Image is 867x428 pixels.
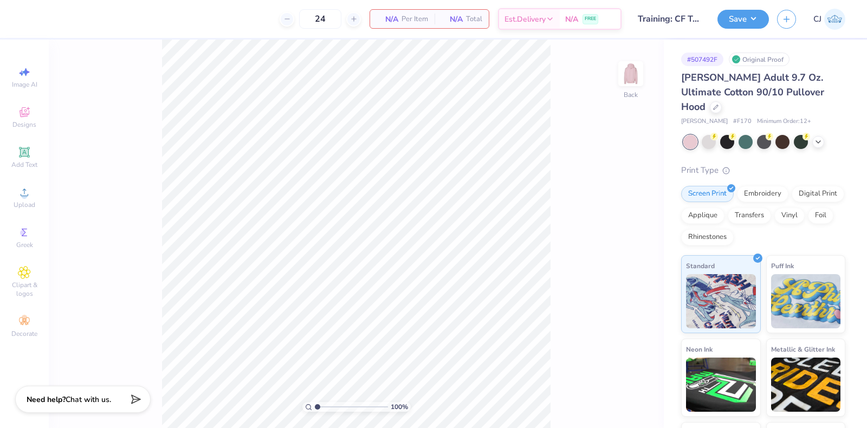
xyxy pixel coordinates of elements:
[16,241,33,249] span: Greek
[377,14,398,25] span: N/A
[624,90,638,100] div: Back
[66,394,111,405] span: Chat with us.
[585,15,596,23] span: FREE
[757,117,811,126] span: Minimum Order: 12 +
[630,8,709,30] input: Untitled Design
[681,186,734,202] div: Screen Print
[686,260,715,271] span: Standard
[681,207,724,224] div: Applique
[14,200,35,209] span: Upload
[565,14,578,25] span: N/A
[733,117,752,126] span: # F170
[681,229,734,245] div: Rhinestones
[681,53,723,66] div: # 507492F
[12,80,37,89] span: Image AI
[441,14,463,25] span: N/A
[717,10,769,29] button: Save
[824,9,845,30] img: Carljude Jashper Liwanag
[27,394,66,405] strong: Need help?
[620,63,642,85] img: Back
[391,402,408,412] span: 100 %
[813,13,821,25] span: CJ
[299,9,341,29] input: – –
[771,343,835,355] span: Metallic & Glitter Ink
[681,164,845,177] div: Print Type
[771,260,794,271] span: Puff Ink
[771,274,841,328] img: Puff Ink
[728,207,771,224] div: Transfers
[729,53,790,66] div: Original Proof
[686,274,756,328] img: Standard
[686,358,756,412] img: Neon Ink
[808,207,833,224] div: Foil
[681,117,728,126] span: [PERSON_NAME]
[11,160,37,169] span: Add Text
[12,120,36,129] span: Designs
[504,14,546,25] span: Est. Delivery
[5,281,43,298] span: Clipart & logos
[466,14,482,25] span: Total
[771,358,841,412] img: Metallic & Glitter Ink
[681,71,824,113] span: [PERSON_NAME] Adult 9.7 Oz. Ultimate Cotton 90/10 Pullover Hood
[792,186,844,202] div: Digital Print
[813,9,845,30] a: CJ
[686,343,713,355] span: Neon Ink
[737,186,788,202] div: Embroidery
[11,329,37,338] span: Decorate
[402,14,428,25] span: Per Item
[774,207,805,224] div: Vinyl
